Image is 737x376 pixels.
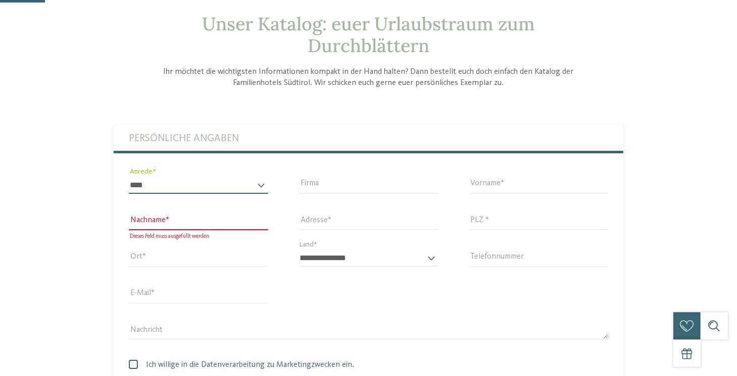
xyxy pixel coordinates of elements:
[129,126,608,151] label: Persönliche Angaben
[130,233,210,239] span: Dieses Feld muss ausgefüllt werden.
[202,12,535,57] span: Unser Katalog: euer Urlaubstraum zum Durchblättern
[136,359,608,371] span: Ich willige in die Datenverarbeitung zu Marketingzwecken ein.
[153,66,585,89] p: Ihr möchtet die wichtigsten Informationen kompakt in der Hand halten? Dann bestellt euch doch ein...
[129,359,131,376] input: Ich willige in die Datenverarbeitung zu Marketingzwecken ein.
